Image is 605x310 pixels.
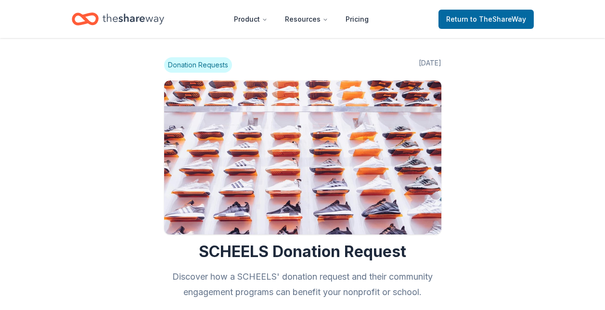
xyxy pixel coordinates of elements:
[164,242,441,261] h1: SCHEELS Donation Request
[164,57,232,73] span: Donation Requests
[72,8,164,30] a: Home
[164,269,441,300] h2: Discover how a SCHEELS' donation request and their community engagement programs can benefit your...
[164,80,441,234] img: Image for SCHEELS Donation Request
[226,10,275,29] button: Product
[446,13,526,25] span: Return
[338,10,376,29] a: Pricing
[226,8,376,30] nav: Main
[419,57,441,73] span: [DATE]
[438,10,534,29] a: Returnto TheShareWay
[277,10,336,29] button: Resources
[470,15,526,23] span: to TheShareWay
